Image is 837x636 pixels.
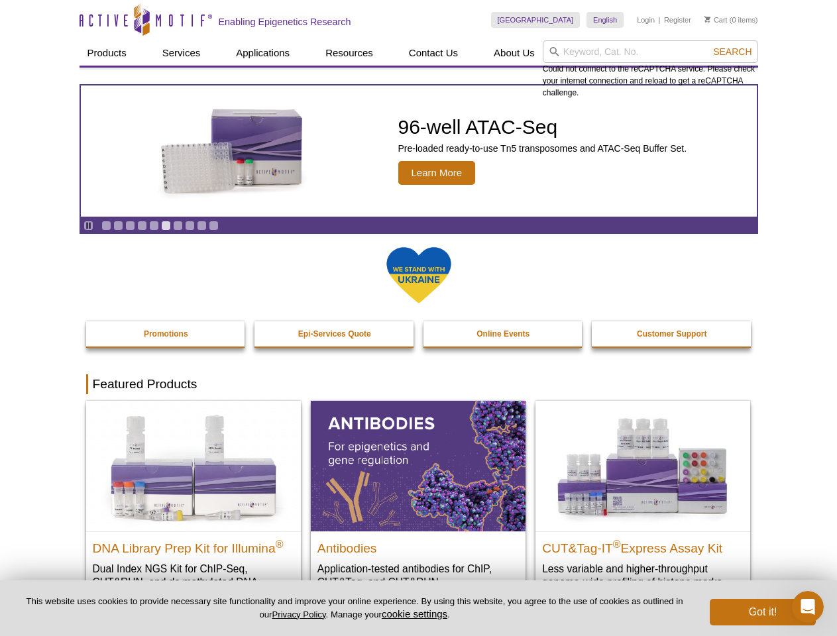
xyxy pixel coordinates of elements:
p: Dual Index NGS Kit for ChIP-Seq, CUT&RUN, and ds methylated DNA assays. [93,562,294,602]
strong: Epi-Services Quote [298,329,371,339]
a: Services [154,40,209,66]
a: Promotions [86,321,247,346]
h2: Antibodies [317,535,519,555]
a: Products [80,40,135,66]
p: Less variable and higher-throughput genome-wide profiling of histone marks​. [542,562,744,589]
a: Go to slide 9 [197,221,207,231]
h2: DNA Library Prep Kit for Illumina [93,535,294,555]
a: Go to slide 1 [101,221,111,231]
a: Cart [704,15,728,25]
a: Customer Support [592,321,752,346]
img: CUT&Tag-IT® Express Assay Kit [535,401,750,531]
iframe: Intercom live chat [792,591,824,623]
a: Go to slide 10 [209,221,219,231]
a: Contact Us [401,40,466,66]
h2: CUT&Tag-IT Express Assay Kit [542,535,744,555]
a: Applications [228,40,298,66]
span: Learn More [398,161,476,185]
img: DNA Library Prep Kit for Illumina [86,401,301,531]
a: English [586,12,624,28]
img: We Stand With Ukraine [386,246,452,305]
a: Go to slide 5 [149,221,159,231]
input: Keyword, Cat. No. [543,40,758,63]
li: (0 items) [704,12,758,28]
article: 96-well ATAC-Seq [81,85,757,217]
sup: ® [613,538,621,549]
a: Register [664,15,691,25]
h2: Featured Products [86,374,752,394]
p: This website uses cookies to provide necessary site functionality and improve your online experie... [21,596,688,621]
img: Your Cart [704,16,710,23]
img: All Antibodies [311,401,526,531]
a: Resources [317,40,381,66]
p: Pre-loaded ready-to-use Tn5 transposomes and ATAC-Seq Buffer Set. [398,142,687,154]
div: Could not connect to the reCAPTCHA service. Please check your internet connection and reload to g... [543,40,758,99]
a: Epi-Services Quote [254,321,415,346]
strong: Customer Support [637,329,706,339]
a: DNA Library Prep Kit for Illumina DNA Library Prep Kit for Illumina® Dual Index NGS Kit for ChIP-... [86,401,301,615]
a: Online Events [423,321,584,346]
a: CUT&Tag-IT® Express Assay Kit CUT&Tag-IT®Express Assay Kit Less variable and higher-throughput ge... [535,401,750,602]
p: Application-tested antibodies for ChIP, CUT&Tag, and CUT&RUN. [317,562,519,589]
a: Active Motif Kit photo 96-well ATAC-Seq Pre-loaded ready-to-use Tn5 transposomes and ATAC-Seq Buf... [81,85,757,217]
h2: 96-well ATAC-Seq [398,117,687,137]
a: Go to slide 6 [161,221,171,231]
span: Search [713,46,752,57]
a: Go to slide 2 [113,221,123,231]
li: | [659,12,661,28]
a: All Antibodies Antibodies Application-tested antibodies for ChIP, CUT&Tag, and CUT&RUN. [311,401,526,602]
button: cookie settings [382,608,447,619]
img: Active Motif Kit photo [150,101,315,201]
strong: Promotions [144,329,188,339]
h2: Enabling Epigenetics Research [219,16,351,28]
button: Search [709,46,755,58]
a: Go to slide 8 [185,221,195,231]
a: About Us [486,40,543,66]
a: Go to slide 3 [125,221,135,231]
strong: Online Events [476,329,530,339]
a: Go to slide 7 [173,221,183,231]
sup: ® [276,538,284,549]
a: Login [637,15,655,25]
button: Got it! [710,599,816,625]
a: Privacy Policy [272,609,325,619]
a: Toggle autoplay [84,221,93,231]
a: [GEOGRAPHIC_DATA] [491,12,581,28]
a: Go to slide 4 [137,221,147,231]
